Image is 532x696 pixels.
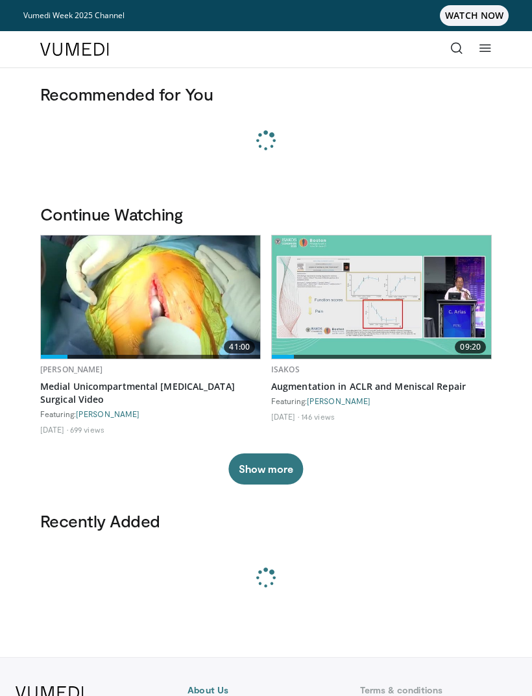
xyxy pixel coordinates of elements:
[301,411,335,422] li: 146 views
[455,341,486,354] span: 09:20
[40,380,261,406] a: Medial Unicompartmental [MEDICAL_DATA] Surgical Video
[41,235,260,359] img: 93948056-05c6-4d9e-b227-8658730fb1fb.620x360_q85_upscale.jpg
[440,5,509,26] span: WATCH NOW
[271,411,299,422] li: [DATE]
[40,84,492,104] h3: Recommended for You
[70,424,104,435] li: 699 views
[272,235,491,359] img: 58e0bd94-b511-46a2-849f-c2592ac6678d.620x360_q85_upscale.jpg
[23,5,509,26] a: Vumedi Week 2025 ChannelWATCH NOW
[40,424,68,435] li: [DATE]
[40,510,492,531] h3: Recently Added
[76,409,139,418] a: [PERSON_NAME]
[271,380,492,393] a: Augmentation in ACLR and Meniscal Repair
[40,43,109,56] img: VuMedi Logo
[271,364,300,375] a: ISAKOS
[40,409,261,419] div: Featuring:
[40,204,492,224] h3: Continue Watching
[272,235,491,359] a: 09:20
[40,364,103,375] a: [PERSON_NAME]
[271,396,492,406] div: Featuring:
[228,453,303,485] button: Show more
[224,341,255,354] span: 41:00
[41,235,260,359] a: 41:00
[307,396,370,405] a: [PERSON_NAME]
